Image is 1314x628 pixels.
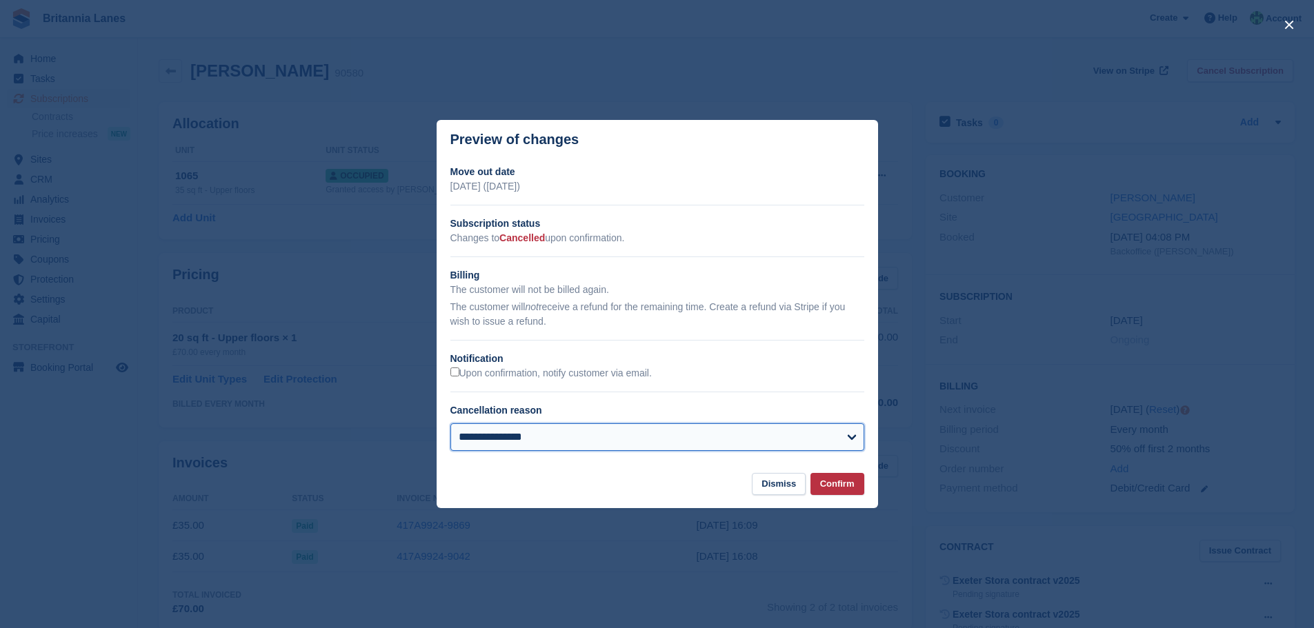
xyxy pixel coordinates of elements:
[525,301,538,312] em: not
[1278,14,1300,36] button: close
[450,179,864,194] p: [DATE] ([DATE])
[450,300,864,329] p: The customer will receive a refund for the remaining time. Create a refund via Stripe if you wish...
[450,283,864,297] p: The customer will not be billed again.
[810,473,864,496] button: Confirm
[450,132,579,148] p: Preview of changes
[450,367,652,380] label: Upon confirmation, notify customer via email.
[450,165,864,179] h2: Move out date
[450,231,864,245] p: Changes to upon confirmation.
[450,216,864,231] h2: Subscription status
[450,367,459,376] input: Upon confirmation, notify customer via email.
[450,268,864,283] h2: Billing
[752,473,806,496] button: Dismiss
[450,405,542,416] label: Cancellation reason
[450,352,864,366] h2: Notification
[499,232,545,243] span: Cancelled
